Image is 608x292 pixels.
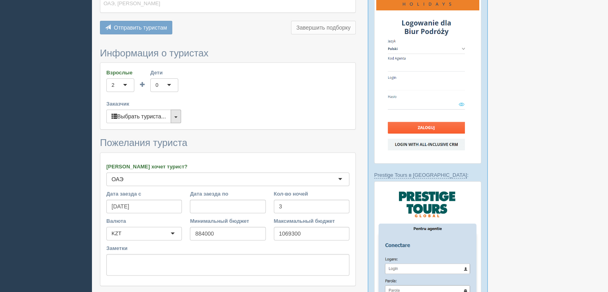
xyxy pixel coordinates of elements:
[100,48,356,58] h3: Информация о туристах
[106,69,134,76] label: Взрослые
[106,190,182,198] label: Дата заезда с
[106,110,171,123] button: Выбрать туриста...
[106,100,349,108] label: Заказчик
[106,163,349,170] label: [PERSON_NAME] хочет турист?
[374,171,481,179] p: :
[112,81,114,89] div: 2
[374,172,467,178] a: Prestige Tours в [GEOGRAPHIC_DATA]
[100,137,187,148] span: Пожелания туриста
[112,230,122,238] div: KZT
[274,200,349,213] input: 7-10 или 7,10,14
[106,244,349,252] label: Заметки
[274,217,349,225] label: Максимальный бюджет
[190,217,265,225] label: Минимальный бюджет
[112,175,124,183] div: ОАЭ
[104,0,160,6] span: ОАЭ, [PERSON_NAME]
[155,81,158,89] div: 0
[106,217,182,225] label: Валюта
[190,190,265,198] label: Дата заезда по
[274,190,349,198] label: Кол-во ночей
[150,69,178,76] label: Дети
